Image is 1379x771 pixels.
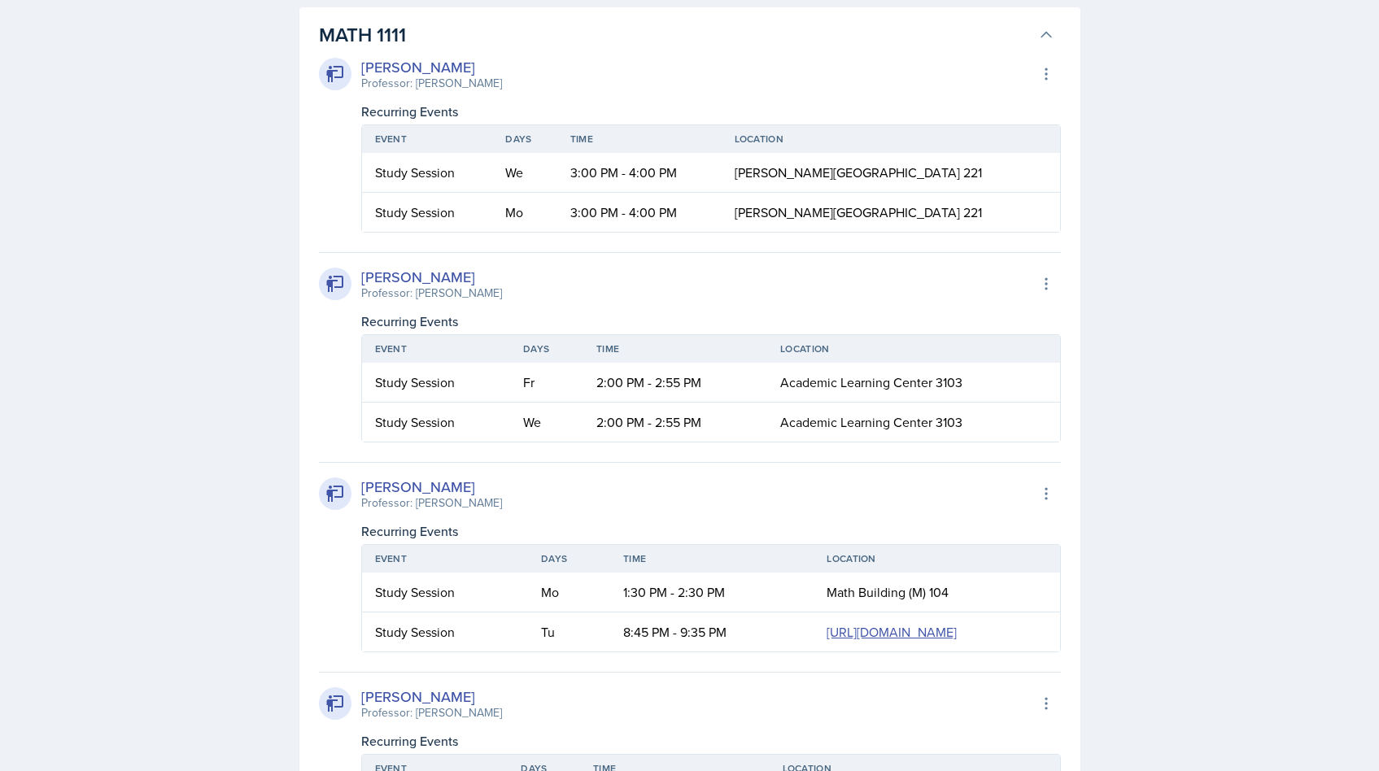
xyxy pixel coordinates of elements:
span: Math Building (M) 104 [827,583,949,601]
div: [PERSON_NAME] [361,266,502,288]
td: 2:00 PM - 2:55 PM [583,403,767,442]
h3: MATH 1111 [319,20,1032,50]
td: Mo [492,193,556,232]
td: 3:00 PM - 4:00 PM [557,193,722,232]
th: Time [557,125,722,153]
th: Event [362,335,510,363]
td: We [510,403,583,442]
div: Study Session [375,163,480,182]
div: Study Session [375,372,497,392]
td: 2:00 PM - 2:55 PM [583,363,767,403]
td: Mo [528,573,610,612]
span: Academic Learning Center 3103 [780,413,962,431]
div: Study Session [375,582,516,602]
div: Study Session [375,203,480,222]
td: 8:45 PM - 9:35 PM [610,612,814,651]
th: Location [814,545,1059,573]
div: [PERSON_NAME] [361,686,502,708]
td: Fr [510,363,583,403]
td: 1:30 PM - 2:30 PM [610,573,814,612]
span: [PERSON_NAME][GEOGRAPHIC_DATA] 221 [735,203,982,221]
td: Tu [528,612,610,651]
th: Days [492,125,556,153]
span: [PERSON_NAME][GEOGRAPHIC_DATA] 221 [735,163,982,181]
th: Event [362,545,529,573]
th: Time [610,545,814,573]
div: Recurring Events [361,311,1061,331]
td: 3:00 PM - 4:00 PM [557,153,722,193]
div: [PERSON_NAME] [361,476,502,498]
div: Recurring Events [361,521,1061,541]
th: Days [510,335,583,363]
div: Professor: [PERSON_NAME] [361,285,502,302]
div: [PERSON_NAME] [361,56,502,78]
div: Study Session [375,412,497,432]
div: Professor: [PERSON_NAME] [361,704,502,721]
div: Professor: [PERSON_NAME] [361,494,502,512]
th: Event [362,125,493,153]
span: Academic Learning Center 3103 [780,373,962,391]
div: Professor: [PERSON_NAME] [361,75,502,92]
div: Study Session [375,622,516,642]
td: We [492,153,556,193]
th: Location [722,125,1060,153]
a: [URL][DOMAIN_NAME] [827,623,957,641]
div: Recurring Events [361,102,1061,121]
th: Days [528,545,610,573]
th: Location [767,335,1059,363]
th: Time [583,335,767,363]
button: MATH 1111 [316,17,1058,53]
div: Recurring Events [361,731,1061,751]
